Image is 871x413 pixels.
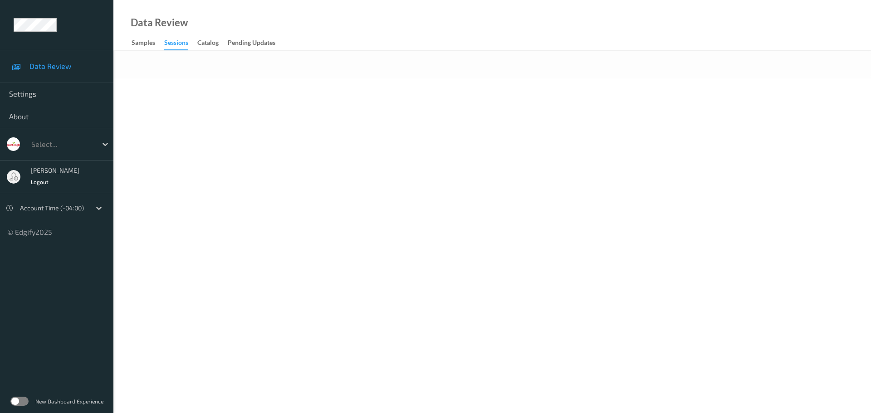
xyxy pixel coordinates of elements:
div: Sessions [164,38,188,50]
a: Pending Updates [228,37,284,49]
div: Data Review [131,18,188,27]
div: Catalog [197,38,219,49]
div: Samples [132,38,155,49]
div: Pending Updates [228,38,275,49]
a: Catalog [197,37,228,49]
a: Sessions [164,37,197,50]
a: Samples [132,37,164,49]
